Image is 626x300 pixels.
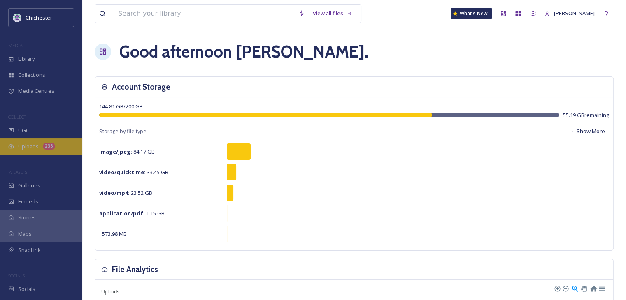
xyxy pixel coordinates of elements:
span: SOCIALS [8,272,25,279]
div: 233 [43,143,55,150]
span: Galleries [18,182,40,189]
span: Uploads [18,143,39,150]
span: Maps [18,230,32,238]
strong: : [99,230,101,238]
span: Collections [18,71,45,79]
span: UGC [18,127,29,134]
span: 23.52 GB [99,189,152,196]
span: Media Centres [18,87,54,95]
h1: Good afternoon [PERSON_NAME] . [119,39,368,64]
a: What's New [451,8,492,19]
div: Menu [598,284,605,291]
input: Search your library [114,5,294,23]
div: Zoom In [554,285,560,291]
span: 55.19 GB remaining [563,111,609,119]
span: MEDIA [8,42,23,48]
span: Uploads [95,289,119,295]
span: 84.17 GB [99,148,155,155]
span: [PERSON_NAME] [554,9,595,17]
span: 33.45 GB [99,168,168,176]
span: Embeds [18,198,38,205]
span: Library [18,55,35,63]
strong: video/quicktime : [99,168,146,176]
span: Storage by file type [99,127,147,135]
strong: image/jpeg : [99,148,132,155]
span: 573.98 MB [99,230,127,238]
button: Show More [565,123,609,139]
div: Zoom Out [562,285,568,291]
img: Logo_of_Chichester_District_Council.png [13,14,21,22]
span: Socials [18,285,35,293]
strong: video/mp4 : [99,189,130,196]
div: Selection Zoom [571,284,578,291]
span: COLLECT [8,114,26,120]
span: 1.15 GB [99,210,165,217]
a: View all files [309,5,357,21]
div: Panning [581,286,586,291]
h3: File Analytics [112,263,158,275]
span: Chichester [26,14,52,21]
span: WIDGETS [8,169,27,175]
span: 144.81 GB / 200 GB [99,103,143,110]
div: Reset Zoom [590,284,597,291]
span: Stories [18,214,36,222]
h3: Account Storage [112,81,170,93]
strong: application/pdf : [99,210,145,217]
span: SnapLink [18,246,41,254]
a: [PERSON_NAME] [540,5,599,21]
